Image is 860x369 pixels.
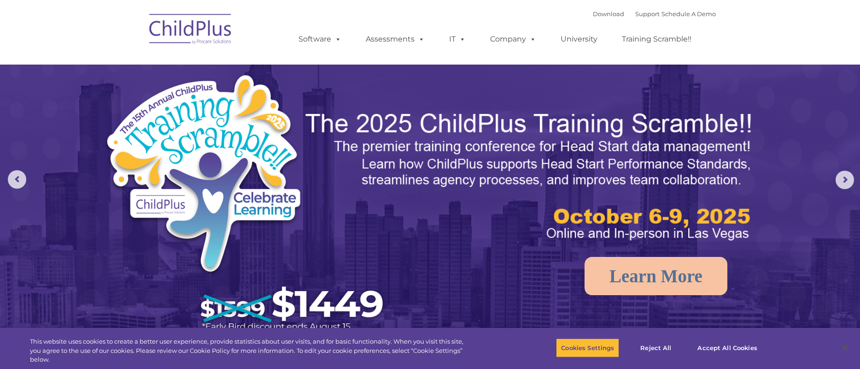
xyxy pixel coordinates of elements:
a: Company [481,30,545,48]
a: Download [593,10,624,18]
a: Software [289,30,351,48]
a: Support [635,10,660,18]
button: Cookies Settings [556,338,619,357]
span: Last name [128,61,156,68]
div: This website uses cookies to create a better user experience, provide statistics about user visit... [30,337,473,364]
button: Close [835,338,855,358]
a: Assessments [357,30,434,48]
img: ChildPlus by Procare Solutions [145,7,237,54]
a: Training Scramble!! [613,30,701,48]
span: Phone number [128,99,167,106]
button: Reject All [627,338,684,357]
font: | [593,10,716,18]
a: Schedule A Demo [661,10,716,18]
a: University [551,30,607,48]
a: IT [440,30,475,48]
a: Learn More [585,257,727,295]
button: Accept All Cookies [692,338,762,357]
